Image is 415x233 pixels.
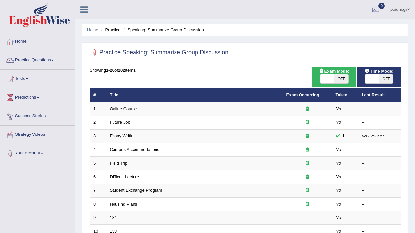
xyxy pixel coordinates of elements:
div: – [362,160,397,167]
h2: Practice Speaking: Summarize Group Discussion [90,48,228,58]
td: 1 [90,102,106,116]
li: Speaking: Summarize Group Discussion [122,27,204,33]
span: OFF [379,74,393,83]
a: Essay Writing [110,134,136,138]
div: Exam occurring question [286,174,328,180]
a: Campus Accommodations [110,147,159,152]
small: Not Evaluated [362,134,384,138]
a: Home [0,32,75,49]
div: – [362,215,397,221]
a: Future Job [110,120,130,125]
a: Housing Plans [110,202,137,206]
div: Showing of items. [90,67,401,73]
div: Exam occurring question [286,160,328,167]
a: Difficult Lecture [110,174,139,179]
td: 4 [90,143,106,157]
span: 0 [378,3,385,9]
a: Home [87,27,98,32]
span: OFF [334,74,348,83]
td: 9 [90,211,106,225]
em: No [336,174,341,179]
td: 2 [90,116,106,130]
span: Exam Mode: [317,68,352,75]
th: Title [106,88,283,102]
a: Your Account [0,144,75,161]
div: Exam occurring question [286,147,328,153]
div: – [362,106,397,112]
th: # [90,88,106,102]
a: Student Exchange Program [110,188,162,193]
div: Exam occurring question [286,106,328,112]
em: No [336,106,341,111]
td: 6 [90,170,106,184]
em: No [336,147,341,152]
div: – [362,188,397,194]
li: Practice [99,27,120,33]
td: 7 [90,184,106,198]
div: Show exams occurring in exams [312,67,356,87]
div: Exam occurring question [286,188,328,194]
a: Strategy Videos [0,126,75,142]
span: Time Mode: [362,68,396,75]
a: Success Stories [0,107,75,123]
td: 5 [90,157,106,170]
div: Exam occurring question [286,119,328,126]
div: Exam occurring question [286,133,328,139]
div: – [362,174,397,180]
div: – [362,119,397,126]
em: No [336,202,341,206]
b: 202 [118,68,125,73]
em: No [336,120,341,125]
div: – [362,201,397,207]
a: Field Trip [110,161,127,166]
b: 1-20 [106,68,114,73]
th: Last Result [358,88,401,102]
em: No [336,161,341,166]
div: – [362,147,397,153]
a: Practice Questions [0,51,75,67]
a: Predictions [0,88,75,105]
a: Tests [0,70,75,86]
a: Online Course [110,106,137,111]
span: You cannot take this question anymore [340,133,347,139]
a: 134 [110,215,117,220]
em: No [336,215,341,220]
a: Exam Occurring [286,92,319,97]
div: Exam occurring question [286,201,328,207]
th: Taken [332,88,358,102]
em: No [336,188,341,193]
td: 3 [90,129,106,143]
td: 8 [90,197,106,211]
